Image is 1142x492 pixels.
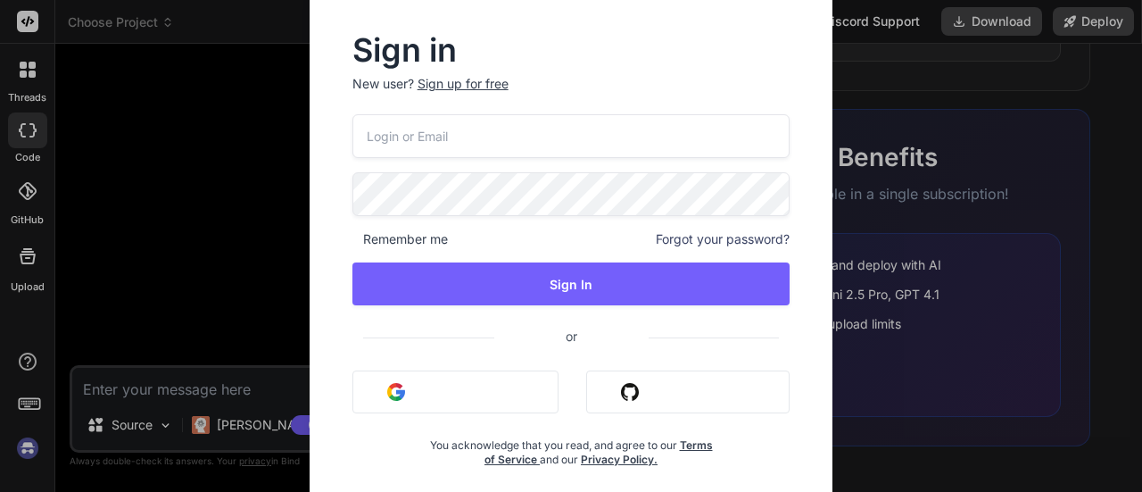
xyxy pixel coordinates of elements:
div: Sign up for free [418,75,509,93]
a: Privacy Policy. [581,453,658,466]
input: Login or Email [352,114,790,158]
div: You acknowledge that you read, and agree to our and our [425,428,716,467]
a: Terms of Service [484,438,713,466]
img: google [387,383,405,401]
span: Forgot your password? [656,230,790,248]
button: Sign in with Github [586,371,790,413]
img: github [621,383,639,401]
button: Sign in with Google [352,371,559,413]
span: Remember me [352,230,448,248]
span: or [494,314,649,358]
button: Sign In [352,263,790,305]
p: New user? [352,75,790,114]
h2: Sign in [352,36,790,64]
